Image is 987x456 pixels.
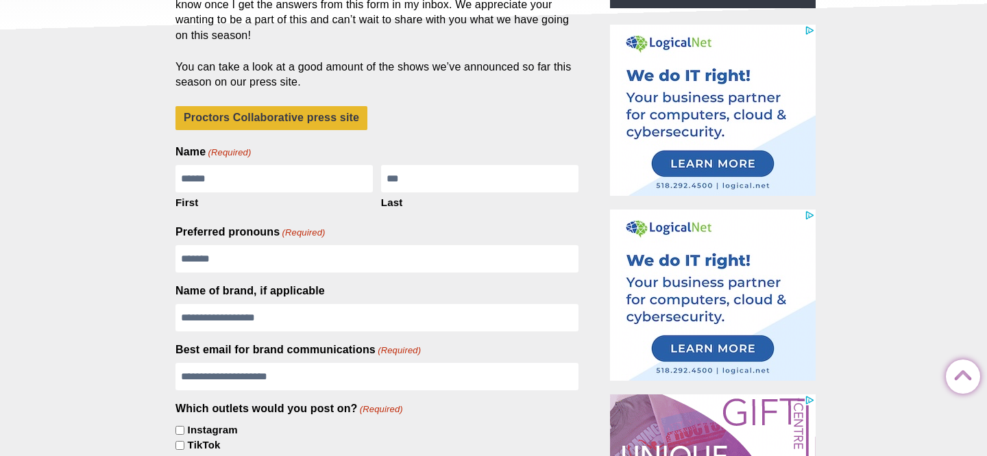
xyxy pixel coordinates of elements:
[175,144,251,160] legend: Name
[377,344,422,357] span: (Required)
[175,225,326,240] label: Preferred pronouns
[207,147,252,159] span: (Required)
[175,283,325,299] label: Name of brand, if applicable
[358,403,403,416] span: (Required)
[610,25,816,196] iframe: Advertisement
[175,192,373,210] label: First
[175,342,421,357] label: Best email for brand communications
[188,423,238,438] label: Instagram
[381,192,578,210] label: Last
[188,438,221,453] label: TikTok
[175,106,367,130] a: Proctors Collaborative press site
[281,227,326,239] span: (Required)
[946,360,973,388] a: Back to Top
[610,210,816,381] iframe: Advertisement
[175,60,578,90] p: You can take a look at a good amount of the shows we’ve announced so far this season on our press...
[175,401,403,416] legend: Which outlets would you post on?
